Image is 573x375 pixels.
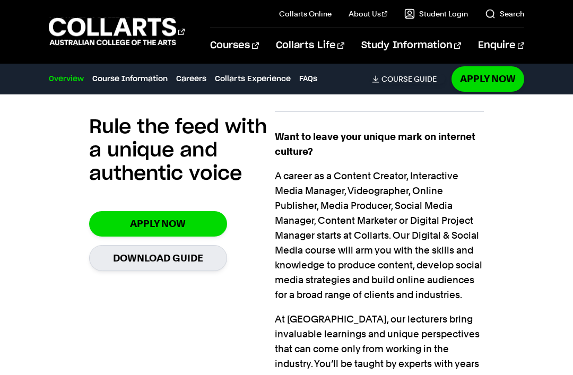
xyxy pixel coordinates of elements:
a: Collarts Life [276,28,344,63]
a: Apply Now [89,211,227,236]
a: Apply Now [452,66,524,91]
div: Go to homepage [49,16,184,47]
a: Course Information [92,73,168,85]
a: Overview [49,73,84,85]
a: Search [485,8,524,19]
a: Student Login [404,8,468,19]
a: Careers [176,73,206,85]
p: A career as a Content Creator, Interactive Media Manager, Videographer, Online Publisher, Media P... [275,169,484,302]
strong: Want to leave your unique mark on internet culture? [275,131,475,157]
a: FAQs [299,73,317,85]
a: Course Guide [372,74,445,84]
a: Collarts Online [279,8,332,19]
a: About Us [349,8,388,19]
a: Study Information [361,28,461,63]
a: Courses [210,28,258,63]
a: Enquire [478,28,524,63]
a: Collarts Experience [215,73,291,85]
a: Download Guide [89,245,227,271]
h2: Rule the feed with a unique and authentic voice [89,116,275,186]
